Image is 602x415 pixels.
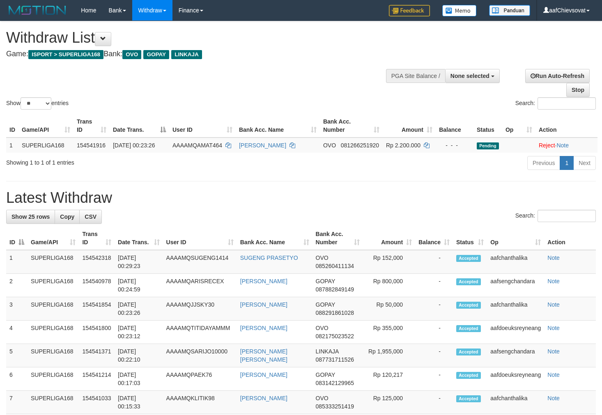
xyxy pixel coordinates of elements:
[240,348,287,363] a: [PERSON_NAME] [PERSON_NAME]
[28,344,79,367] td: SUPERLIGA168
[535,114,597,138] th: Action
[115,250,163,274] td: [DATE] 00:29:23
[535,138,597,153] td: ·
[28,321,79,344] td: SUPERLIGA168
[79,297,115,321] td: 154541854
[79,227,115,250] th: Trans ID: activate to sort column ascending
[487,297,544,321] td: aafchanthalika
[415,227,453,250] th: Balance: activate to sort column ascending
[240,278,287,284] a: [PERSON_NAME]
[163,367,237,391] td: AAAAMQPAEK76
[544,227,596,250] th: Action
[240,255,298,261] a: SUGENG PRASETYO
[6,250,28,274] td: 1
[115,227,163,250] th: Date Trans.: activate to sort column ascending
[312,227,363,250] th: Bank Acc. Number: activate to sort column ascending
[143,50,169,59] span: GOPAY
[60,213,74,220] span: Copy
[363,391,415,414] td: Rp 125,000
[316,395,329,401] span: OVO
[383,114,436,138] th: Amount: activate to sort column ascending
[453,227,487,250] th: Status: activate to sort column ascending
[6,190,596,206] h1: Latest Withdraw
[456,255,481,262] span: Accepted
[547,278,560,284] a: Note
[415,367,453,391] td: -
[28,50,103,59] span: ISPORT > SUPERLIGA168
[316,263,354,269] span: Copy 085260411134 to clipboard
[487,321,544,344] td: aafdoeuksreyneang
[363,344,415,367] td: Rp 1,955,000
[79,210,102,224] a: CSV
[456,372,481,379] span: Accepted
[538,210,596,222] input: Search:
[79,367,115,391] td: 154541214
[547,325,560,331] a: Note
[556,142,569,149] a: Note
[6,138,18,153] td: 1
[6,114,18,138] th: ID
[6,274,28,297] td: 2
[547,395,560,401] a: Note
[363,274,415,297] td: Rp 800,000
[363,321,415,344] td: Rp 355,000
[11,213,50,220] span: Show 25 rows
[363,367,415,391] td: Rp 120,217
[386,69,445,83] div: PGA Site Balance /
[415,250,453,274] td: -
[122,50,141,59] span: OVO
[316,255,329,261] span: OVO
[323,142,336,149] span: OVO
[169,114,236,138] th: User ID: activate to sort column ascending
[6,297,28,321] td: 3
[163,274,237,297] td: AAAAMQARISRECEX
[316,348,339,355] span: LINKAJA
[316,380,354,386] span: Copy 083142129965 to clipboard
[110,114,169,138] th: Date Trans.: activate to sort column descending
[316,333,354,339] span: Copy 082175023522 to clipboard
[456,395,481,402] span: Accepted
[163,344,237,367] td: AAAAMQSARIJO10000
[473,114,502,138] th: Status
[28,250,79,274] td: SUPERLIGA168
[6,155,245,167] div: Showing 1 to 1 of 1 entries
[573,156,596,170] a: Next
[240,395,287,401] a: [PERSON_NAME]
[77,142,106,149] span: 154541916
[487,344,544,367] td: aafsengchandara
[79,274,115,297] td: 154540978
[6,367,28,391] td: 6
[6,391,28,414] td: 7
[547,301,560,308] a: Note
[539,142,555,149] a: Reject
[415,274,453,297] td: -
[477,142,499,149] span: Pending
[28,227,79,250] th: Game/API: activate to sort column ascending
[436,114,473,138] th: Balance
[6,30,393,46] h1: Withdraw List
[316,278,335,284] span: GOPAY
[115,297,163,321] td: [DATE] 00:23:26
[239,142,286,149] a: [PERSON_NAME]
[456,325,481,332] span: Accepted
[363,297,415,321] td: Rp 50,000
[316,310,354,316] span: Copy 088291861028 to clipboard
[547,348,560,355] a: Note
[363,250,415,274] td: Rp 152,000
[113,142,155,149] span: [DATE] 00:23:26
[85,213,97,220] span: CSV
[487,274,544,297] td: aafsengchandara
[74,114,110,138] th: Trans ID: activate to sort column ascending
[163,297,237,321] td: AAAAMQJJSKY30
[502,114,535,138] th: Op: activate to sort column ascending
[566,83,590,97] a: Stop
[547,255,560,261] a: Note
[240,371,287,378] a: [PERSON_NAME]
[515,97,596,110] label: Search:
[316,371,335,378] span: GOPAY
[163,227,237,250] th: User ID: activate to sort column ascending
[487,367,544,391] td: aafdoeuksreyneang
[487,391,544,414] td: aafchanthalika
[21,97,51,110] select: Showentries
[456,302,481,309] span: Accepted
